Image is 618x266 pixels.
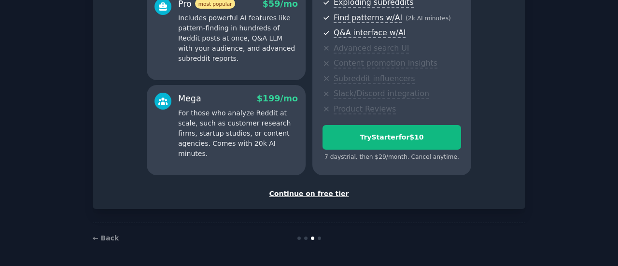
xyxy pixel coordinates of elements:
[257,94,298,103] span: $ 199 /mo
[323,153,461,162] div: 7 days trial, then $ 29 /month . Cancel anytime.
[103,189,515,199] div: Continue on free tier
[323,125,461,150] button: TryStarterfor$10
[334,104,396,114] span: Product Reviews
[93,234,119,242] a: ← Back
[334,13,402,23] span: Find patterns w/AI
[334,58,437,69] span: Content promotion insights
[406,15,451,22] span: ( 2k AI minutes )
[334,43,409,54] span: Advanced search UI
[334,28,406,38] span: Q&A interface w/AI
[334,89,429,99] span: Slack/Discord integration
[178,13,298,64] p: Includes powerful AI features like pattern-finding in hundreds of Reddit posts at once, Q&A LLM w...
[334,74,415,84] span: Subreddit influencers
[323,132,461,142] div: Try Starter for $10
[178,108,298,159] p: For those who analyze Reddit at scale, such as customer research firms, startup studios, or conte...
[178,93,201,105] div: Mega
